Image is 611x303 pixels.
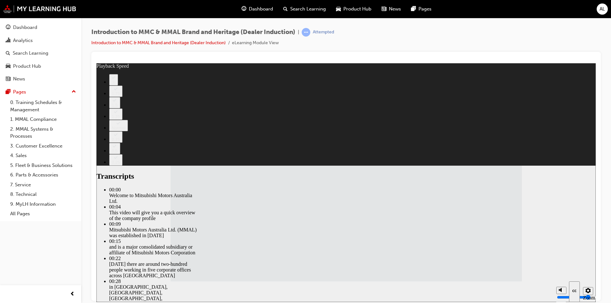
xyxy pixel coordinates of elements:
span: News [389,5,401,13]
button: AL [597,3,608,15]
div: Analytics [13,37,33,44]
div: News [13,75,25,83]
button: DashboardAnalyticsSearch LearningProduct HubNews [3,20,79,86]
div: Pages [13,88,26,96]
span: | [298,29,299,36]
button: Pages [3,86,79,98]
div: Product Hub [13,63,41,70]
a: 4. Sales [8,151,79,161]
div: Attempted [313,29,334,35]
a: Search Learning [3,47,79,59]
a: 8. Technical [8,189,79,199]
a: 9. MyLH Information [8,199,79,209]
a: Product Hub [3,60,79,72]
a: 3. Customer Excellence [8,141,79,151]
button: 2 [13,11,22,22]
div: Dashboard [13,24,37,31]
span: AL [600,5,605,13]
a: Analytics [3,35,79,46]
span: pages-icon [6,89,11,95]
span: Product Hub [343,5,371,13]
span: pages-icon [411,5,416,13]
span: Search Learning [290,5,326,13]
a: 6. Parts & Accessories [8,170,79,180]
div: in [GEOGRAPHIC_DATA], [GEOGRAPHIC_DATA], [GEOGRAPHIC_DATA], [GEOGRAPHIC_DATA] and [GEOGRAPHIC_DATA] [13,221,102,250]
span: chart-icon [6,38,11,44]
div: 2 [15,17,19,21]
li: eLearning Module View [232,39,279,47]
a: 0. Training Schedules & Management [8,98,79,114]
span: car-icon [336,5,341,13]
a: guage-iconDashboard [236,3,278,16]
a: Introduction to MMC & MMAL Brand and Heritage (Dealer Induction) [91,40,226,45]
a: News [3,73,79,85]
span: guage-icon [6,25,11,31]
span: learningRecordVerb_ATTEMPT-icon [302,28,310,37]
span: Dashboard [249,5,273,13]
a: Dashboard [3,22,79,33]
a: pages-iconPages [406,3,437,16]
a: search-iconSearch Learning [278,3,331,16]
a: 1. MMAL Compliance [8,114,79,124]
span: news-icon [6,76,11,82]
a: All Pages [8,209,79,219]
span: Pages [418,5,432,13]
a: car-iconProduct Hub [331,3,376,16]
span: search-icon [6,51,10,56]
span: car-icon [6,64,11,69]
span: up-icon [72,88,76,96]
span: prev-icon [70,290,75,298]
a: news-iconNews [376,3,406,16]
div: Search Learning [13,50,48,57]
a: 2. MMAL Systems & Processes [8,124,79,141]
span: news-icon [382,5,386,13]
a: 7. Service [8,180,79,190]
a: 5. Fleet & Business Solutions [8,161,79,170]
span: guage-icon [242,5,246,13]
img: mmal [3,5,76,13]
span: search-icon [283,5,288,13]
span: Introduction to MMC & MMAL Brand and Heritage (Dealer Induction) [91,29,295,36]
